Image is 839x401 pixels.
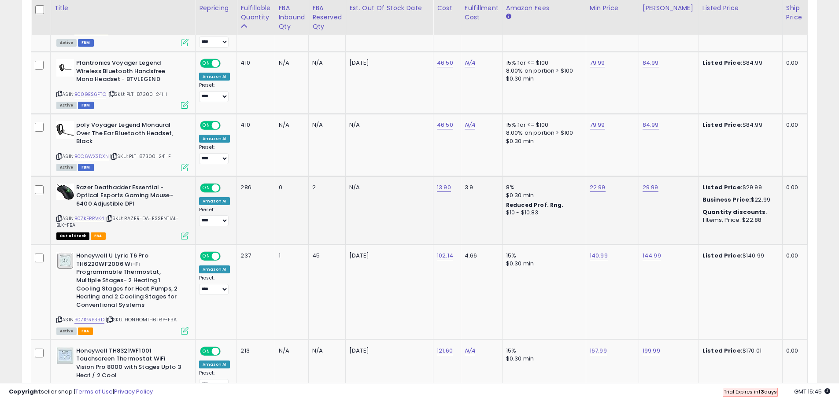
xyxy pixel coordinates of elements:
span: ON [201,253,212,260]
div: 8.00% on portion > $100 [506,67,579,75]
span: | SKU: PLT-87300-241-F [110,153,171,160]
div: Preset: [199,144,230,164]
a: Terms of Use [75,387,113,396]
div: Preset: [199,82,230,102]
div: 45 [312,252,339,260]
span: ON [201,184,212,191]
div: 15% for <= $100 [506,59,579,67]
span: All listings currently available for purchase on Amazon [56,102,77,109]
div: $140.99 [702,252,776,260]
div: [PERSON_NAME] [643,4,695,13]
div: Preset: [199,207,230,227]
img: 31JqkC34hLL._SL40_.jpg [56,59,74,77]
div: N/A [279,59,302,67]
a: 22.99 [590,183,606,192]
div: Amazon AI [199,197,230,205]
div: Amazon AI [199,361,230,368]
div: ASIN: [56,59,188,108]
div: Amazon AI [199,73,230,81]
a: N/A [465,59,475,67]
div: N/A [312,59,339,67]
span: ON [201,347,212,355]
a: N/A [465,121,475,129]
b: Reduced Prof. Rng. [506,201,564,209]
b: Listed Price: [702,59,743,67]
div: Preset: [199,275,230,295]
div: N/A [279,347,302,355]
b: Listed Price: [702,251,743,260]
div: $0.30 min [506,137,579,145]
span: Trial Expires in days [724,388,777,395]
span: FBA [78,327,93,335]
span: All listings currently available for purchase on Amazon [56,164,77,171]
img: 31DWly-cctL._SL40_.jpg [56,121,74,139]
b: Listed Price: [702,121,743,129]
div: ASIN: [56,252,188,334]
span: OFF [219,60,233,67]
b: poly Voyager Legend Monaural Over The Ear Bluetooth Headset, Black [76,121,183,148]
span: FBA [91,232,106,240]
div: 213 [240,347,268,355]
b: Razer Deathadder Essential - Optical Esports Gaming Mouse- 6400 Adjustible DPI [76,184,183,210]
div: Preset: [199,28,230,48]
a: 46.50 [437,121,453,129]
a: B07KFRRVK4 [74,215,104,222]
div: 0.00 [786,252,801,260]
span: FBM [78,39,94,47]
p: N/A [349,121,426,129]
div: Est. Out Of Stock Date [349,4,429,13]
span: | SKU: PLT-87300-241-I [107,91,167,98]
div: 0.00 [786,347,801,355]
a: 167.99 [590,346,607,355]
a: 84.99 [643,59,659,67]
b: Listed Price: [702,183,743,191]
b: Honeywell U Lyric T6 Pro TH6220WF2006 Wi-Fi Programmable Thermostat, Multiple Stages- 2 Heating 1... [76,252,183,311]
small: Amazon Fees. [506,13,511,21]
span: ON [201,60,212,67]
div: Amazon AI [199,265,230,273]
a: 84.99 [643,121,659,129]
div: Cost [437,4,457,13]
div: N/A [312,347,339,355]
a: 121.60 [437,346,453,355]
div: $22.99 [702,196,776,204]
a: Privacy Policy [114,387,153,396]
div: : [702,208,776,216]
p: [DATE] [349,59,426,67]
a: 46.50 [437,59,453,67]
strong: Copyright [9,387,41,396]
div: $0.30 min [506,260,579,268]
div: Fulfillment Cost [465,4,499,22]
img: 412QUa+kLKL._SL40_.jpg [56,184,74,200]
div: 4.66 [465,252,495,260]
span: OFF [219,122,233,129]
div: N/A [312,121,339,129]
a: 140.99 [590,251,608,260]
b: Honeywell TH8321WF1001 Touchscreen Thermostat WiFi Vision Pro 8000 with Stages Upto 3 Heat / 2 Cool [76,347,183,382]
div: Amazon Fees [506,4,582,13]
div: Title [54,4,192,13]
div: $84.99 [702,59,776,67]
div: 0.00 [786,59,801,67]
span: FBM [78,102,94,109]
a: N/A [465,346,475,355]
a: 79.99 [590,59,605,67]
span: ON [201,122,212,129]
div: Min Price [590,4,635,13]
div: 0.00 [786,121,801,129]
div: 8% [506,184,579,191]
div: ASIN: [56,121,188,170]
a: 102.14 [437,251,453,260]
span: All listings currently available for purchase on Amazon [56,327,77,335]
div: 0 [279,184,302,191]
b: Plantronics Voyager Legend Wireless Bluetooth Handsfree Mono Headset - BTVLEGEND [76,59,183,86]
span: All listings currently available for purchase on Amazon [56,39,77,47]
div: N/A [279,121,302,129]
div: FBA inbound Qty [279,4,305,31]
b: Business Price: [702,195,751,204]
div: $29.99 [702,184,776,191]
div: 237 [240,252,268,260]
b: Quantity discounts [702,208,766,216]
div: $0.30 min [506,191,579,199]
p: [DATE] [349,347,426,355]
